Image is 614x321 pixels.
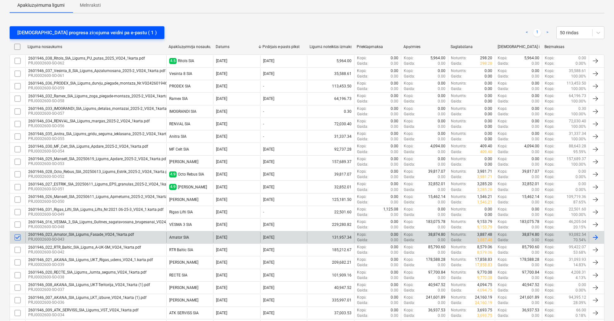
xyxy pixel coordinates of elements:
[485,162,492,167] p: 0.00
[451,144,467,149] p: Noturēts :
[477,174,492,180] p: 3,981.71
[216,59,227,63] div: [DATE]
[216,109,227,114] div: [DATE]
[216,134,227,139] div: [DATE]
[357,181,367,187] p: Kopā :
[498,169,507,174] p: Kopā :
[404,174,415,180] p: Gaida :
[428,169,445,174] p: 39,817.07
[498,74,509,79] p: Gaida :
[438,99,445,104] p: 0.00
[263,59,274,63] div: [DATE]
[485,156,492,162] p: 0.00
[404,136,415,142] p: Gaida :
[438,106,445,111] p: 0.00
[498,119,507,124] p: Kopā :
[307,68,354,79] div: 35,588.61
[438,162,445,167] p: 0.00
[169,84,191,88] div: PRODEX SIA
[307,131,354,142] div: 31,337.34
[571,136,586,142] p: 100.00%
[391,111,398,117] p: 0.00
[498,106,507,111] p: Kopā :
[438,111,445,117] p: 0.00
[451,86,462,92] p: Gaida :
[451,111,462,117] p: Gaida :
[545,99,554,104] p: Kopā :
[357,144,367,149] p: Kopā :
[498,81,507,86] p: Kopā :
[545,144,554,149] p: Kopā :
[307,270,354,281] div: 101,909.16
[430,144,445,149] p: 4,094.00
[545,86,554,92] p: Kopā :
[569,144,586,149] p: 88,643.28
[485,131,492,136] p: 0.00
[28,81,206,86] div: 2601946_036_PRODEX_SIA_Ligums_durvju_piegade_montaza_Nr.VG242601946036_VG24_1.karta.pdf
[532,131,539,136] p: 0.00
[438,86,445,92] p: 0.00
[404,106,413,111] p: Kopā :
[307,156,354,167] div: 157,689.37
[80,2,101,9] p: Melnraksti
[169,160,198,164] div: Mansell SIA
[28,61,145,66] p: PRJ0002600-SO-062
[524,144,539,149] p: 4,094.00
[391,156,398,162] p: 0.00
[545,124,554,129] p: Kopā :
[307,169,354,180] div: 39,817.07
[357,68,367,74] p: Kopā :
[391,174,398,180] p: 0.00
[216,172,227,177] div: [DATE]
[533,29,541,37] a: Page 1 is your current page
[545,136,554,142] p: Kopā :
[307,308,354,318] div: 37,003.53
[307,81,354,92] div: 113,453.50
[307,144,354,154] div: 92,737.28
[569,93,586,99] p: 64,196.73
[522,181,539,187] p: 32,852.01
[451,99,462,104] p: Gaida :
[480,55,492,61] p: 298.20
[571,74,586,79] p: 100.00%
[498,111,509,117] p: Gaida :
[391,93,398,99] p: 0.00
[438,61,445,66] p: 0.00
[582,290,614,321] iframe: Chat Widget
[263,172,274,177] div: [DATE]
[357,162,368,167] p: Gaida :
[545,55,554,61] p: Kopā :
[532,106,539,111] p: 0.00
[357,174,368,180] p: Gaida :
[438,74,445,79] p: 0.00
[498,99,509,104] p: Gaida :
[485,119,492,124] p: 0.00
[451,61,462,66] p: Gaida :
[498,162,509,167] p: Gaida :
[357,131,367,136] p: Kopā :
[391,162,398,167] p: 0.00
[532,68,539,74] p: 0.00
[17,29,157,37] div: [DEMOGRAPHIC_DATA] progresa ziņojuma veidni pa e-pastu ( 1 )
[357,124,368,129] p: Gaida :
[569,131,586,136] p: 31,337.34
[403,45,445,49] div: Apņēmies
[404,181,413,187] p: Kopā :
[307,93,354,104] div: 64,196.73
[532,119,539,124] p: 0.00
[357,61,368,66] p: Gaida :
[451,162,462,167] p: Gaida :
[451,74,462,79] p: Gaida :
[532,149,539,155] p: 0.00
[485,68,492,74] p: 0.00
[532,111,539,117] p: 0.00
[578,55,586,61] p: 0.00
[263,109,264,114] div: -
[430,55,445,61] p: 5,964.00
[404,93,413,99] p: Kopā :
[391,55,398,61] p: 0.00
[28,111,173,116] p: PRJ0002600-SO-057
[216,147,227,152] div: [DATE]
[480,61,492,66] p: 298.20
[438,68,445,74] p: 0.00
